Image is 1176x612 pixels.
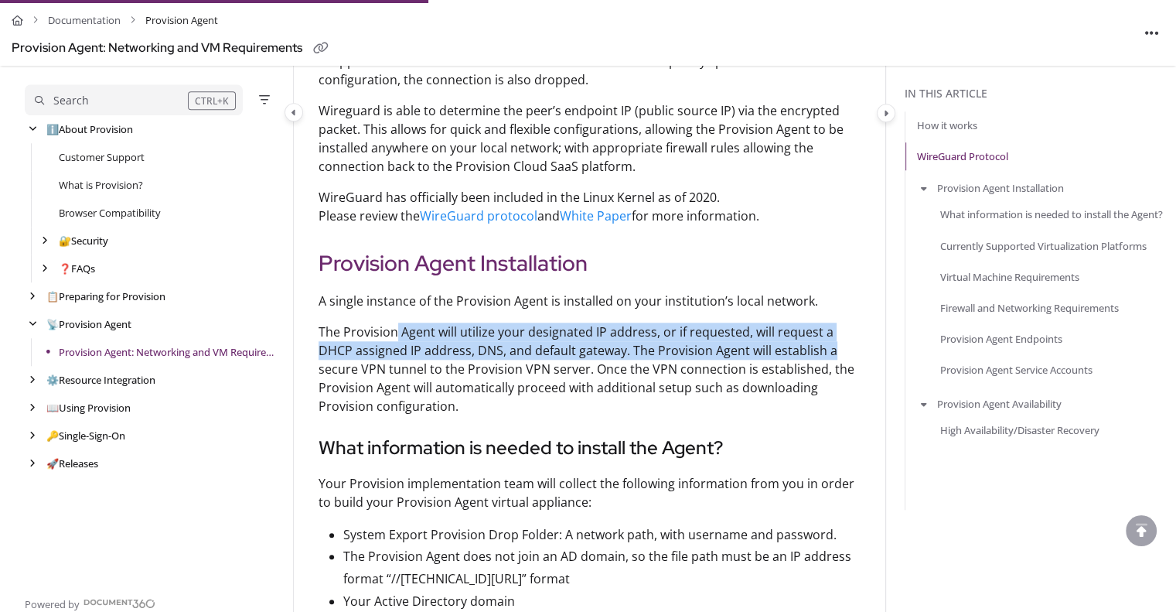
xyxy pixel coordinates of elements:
[877,104,895,122] button: Category toggle
[25,429,40,443] div: arrow
[937,396,1062,412] a: Provision Agent Availability
[905,85,1170,102] div: In this article
[937,180,1064,196] a: Provision Agent Installation
[59,344,278,360] a: Provision Agent: Networking and VM Requirements
[12,9,23,32] a: Home
[940,422,1099,438] a: High Availability/Disaster Recovery
[917,149,1008,164] a: WireGuard Protocol
[917,179,931,197] button: arrow
[319,323,860,415] p: The Provision Agent will utilize your designated IP address, or if requested, will request a DHCP...
[188,91,236,110] div: CTRL+K
[46,122,59,136] span: ℹ️
[25,593,155,612] a: Powered by Document360 - opens in a new tab
[145,9,218,32] span: Provision Agent
[46,400,131,415] a: Using Provision
[46,456,98,471] a: Releases
[25,373,40,388] div: arrow
[53,92,89,109] div: Search
[59,261,95,276] a: FAQs
[37,262,53,276] div: arrow
[46,428,125,443] a: Single-Sign-On
[940,300,1119,316] a: Firewall and Networking Requirements
[25,122,40,137] div: arrow
[319,434,860,462] h3: What information is needed to install the Agent?
[420,207,537,224] a: WireGuard protocol
[917,395,931,412] button: arrow
[59,262,71,275] span: ❓
[560,207,632,224] a: White Paper
[46,289,59,303] span: 📋
[25,317,40,332] div: arrow
[46,121,133,137] a: About Provision
[940,238,1147,253] a: Currently Supported Virtualization Platforms
[319,292,860,310] p: A single instance of the Provision Agent is installed on your institution’s local network.
[1126,515,1157,546] div: scroll to top
[940,362,1092,378] a: Provision Agent Service Accounts
[59,234,71,248] span: 🔐
[285,103,303,121] button: Category toggle
[940,268,1079,284] a: Virtual Machine Requirements
[308,36,333,61] button: Copy link of
[25,401,40,415] div: arrow
[46,373,59,387] span: ⚙️
[48,9,121,32] a: Documentation
[25,597,80,612] span: Powered by
[12,37,302,60] div: Provision Agent: Networking and VM Requirements
[343,545,860,590] p: The Provision Agent does not join an AD domain, so the file path must be an IP address format “//...
[46,316,131,332] a: Provision Agent
[1140,20,1164,45] button: Article more options
[59,233,108,248] a: Security
[319,101,860,176] p: Wireguard is able to determine the peer’s endpoint IP (public source IP) via the encrypted packet...
[46,456,59,470] span: 🚀
[940,207,1163,222] a: What information is needed to install the Agent?
[59,177,143,193] a: What is Provision?
[25,456,40,471] div: arrow
[319,188,860,225] p: WireGuard has officially been included in the Linux Kernel as of 2020. Please review the and for ...
[59,149,145,165] a: Customer Support
[46,429,59,443] span: 🔑
[319,247,860,279] h2: Provision Agent Installation
[25,84,243,115] button: Search
[46,289,165,304] a: Preparing for Provision
[46,401,59,415] span: 📖
[255,91,274,109] button: Filter
[46,372,155,388] a: Resource Integration
[46,317,59,331] span: 📡
[59,205,161,221] a: Browser Compatibility
[917,118,977,133] a: How it works
[343,524,860,546] p: System Export Provision Drop Folder: A network path, with username and password.
[25,289,40,304] div: arrow
[319,474,860,511] p: Your Provision implementation team will collect the following information from you in order to bu...
[84,599,155,608] img: Document360
[37,234,53,248] div: arrow
[940,331,1062,347] a: Provision Agent Endpoints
